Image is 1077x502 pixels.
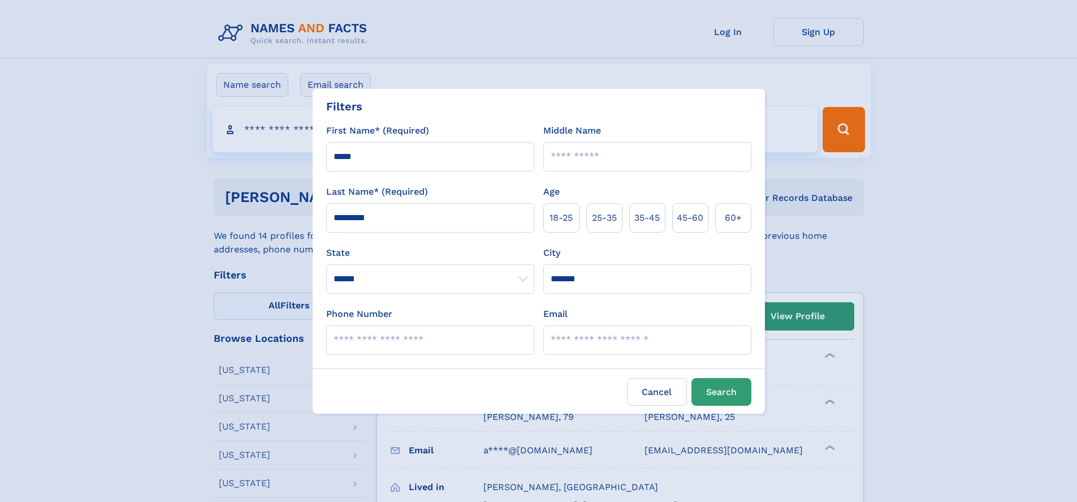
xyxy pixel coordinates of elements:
div: Filters [326,98,362,115]
span: 18‑25 [550,211,573,225]
label: Middle Name [543,124,601,138]
span: 25‑35 [592,211,617,225]
span: 45‑60 [677,211,703,225]
label: Last Name* (Required) [326,185,428,199]
label: Age [543,185,560,199]
button: Search [691,378,751,406]
label: First Name* (Required) [326,124,429,138]
label: Email [543,307,568,321]
label: Phone Number [326,307,392,321]
span: 35‑45 [634,211,660,225]
label: City [543,246,560,260]
label: Cancel [627,378,687,406]
span: 60+ [725,211,742,225]
label: State [326,246,534,260]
